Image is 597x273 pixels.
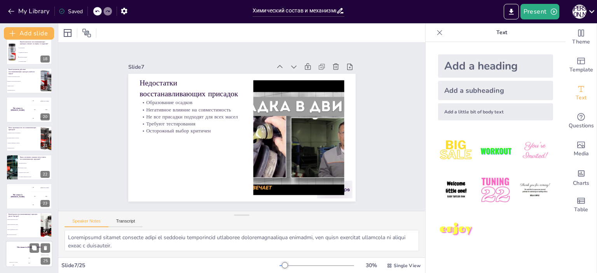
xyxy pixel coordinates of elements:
span: Template [569,66,593,74]
div: 21 [40,142,50,149]
span: Text [576,94,587,102]
img: 4.jpeg [438,172,474,208]
div: 25 [41,258,50,265]
p: Негативное влияние на совместимость [141,96,244,113]
span: Рынок промышленных масел [7,224,40,225]
span: Position [82,28,91,38]
p: Образование осадков [142,89,245,106]
div: 20 [6,97,52,122]
button: Export to PowerPoint [504,4,519,19]
div: Add a table [566,191,597,219]
div: Add a subheading [438,81,553,100]
span: Theme [572,38,590,46]
div: Slide 7 [134,52,278,74]
img: 5.jpeg [477,172,513,208]
div: 100 [6,263,21,267]
span: Защита от износа [7,85,40,86]
button: My Library [6,5,53,17]
div: 22 [6,155,52,180]
img: 6.jpeg [517,172,553,208]
div: Layout [61,27,74,39]
div: 23 [6,183,52,209]
span: Все вышеперечисленные [7,234,40,235]
div: Saved [59,8,83,15]
h4: The winner is [PERSON_NAME] [6,108,29,111]
p: Какой рынок восстанавливающих присадок растет быстрее? [9,213,38,217]
div: Add text boxes [566,79,597,107]
div: Jaap [21,257,37,259]
div: 300 [37,256,52,267]
div: Jaap [45,109,47,110]
div: 19 [6,68,52,94]
div: А [PERSON_NAME] [573,5,587,19]
div: 18 [6,39,52,64]
div: 24 [6,212,52,238]
img: 3.jpeg [517,133,553,169]
div: 100 [29,97,52,105]
button: Present [520,4,559,19]
button: Speaker Notes [65,219,108,227]
button: Transcript [108,219,143,227]
p: Какое преимущество восстанавливающих присадок? [9,127,38,131]
div: 25 [6,241,52,267]
div: Add ready made slides [566,51,597,79]
div: Add a little bit of body text [438,103,553,120]
p: Какой компонент восстанавливающих присадок отвечает за защиту от коррозии? [20,40,50,45]
h4: The winner is [PERSON_NAME] [6,194,29,198]
div: [PERSON_NAME] [6,262,21,263]
div: 200 [29,105,52,114]
button: Delete Slide [41,243,50,252]
p: Требуют тестирования [140,110,243,127]
span: Улучшение смазывающих свойств [7,76,40,77]
h4: The winner is [PERSON_NAME] [6,246,52,248]
div: 20 [40,113,50,120]
span: Уменьшение срока службы [19,172,52,173]
span: Смазочные добавки [19,61,52,62]
div: Add charts and graphs [566,163,597,191]
button: Add slide [4,27,54,40]
button: Duplicate Slide [30,243,39,252]
div: Add a heading [438,54,553,78]
p: Какое негативное влияние могут иметь восстанавливающие присадки? [20,156,50,160]
span: Ингибиторы коррозии [19,56,52,57]
div: 18 [40,56,50,63]
input: Insert title [253,5,336,16]
div: Slide 7 / 25 [61,262,279,269]
span: Снижение окислительных процессов [7,81,40,82]
span: Рынок автомобильных масел [7,219,40,220]
p: Какой механизм действия восстанавливающих присадок наиболее важен? [9,68,38,75]
div: Change the overall theme [566,23,597,51]
div: 300 [29,201,52,209]
span: Questions [569,122,594,130]
span: Антиоксиданты [19,47,52,48]
div: 21 [6,126,52,151]
div: 24 [40,229,50,236]
div: 19 [40,84,50,91]
div: [PERSON_NAME] [37,254,52,256]
button: А [PERSON_NAME] [573,4,587,19]
div: 300 [29,114,52,123]
span: Media [574,150,589,158]
img: 2.jpeg [477,133,513,169]
div: Jaap [45,196,47,197]
textarea: Loremipsumd sitamet consecte adipi el seddoeiu temporincid utlaboree doloremagnaaliqua enimadmi, ... [65,230,419,251]
div: 100 [29,183,52,192]
span: Рынок гидравлических масел [7,229,40,230]
span: Charts [573,179,589,188]
p: Недостатки восстанавливающих присадок [143,67,247,99]
span: Увеличение вязкости [7,90,40,90]
div: Add images, graphics, shapes or video [566,135,597,163]
div: 23 [40,200,50,207]
div: Get real-time input from your audience [566,107,597,135]
img: 7.jpeg [438,212,474,248]
div: 22 [40,171,50,178]
div: 30 % [362,262,381,269]
span: Single View [394,263,421,269]
div: 200 [29,192,52,201]
p: Не все присадки подходят для всех масел [141,103,243,120]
